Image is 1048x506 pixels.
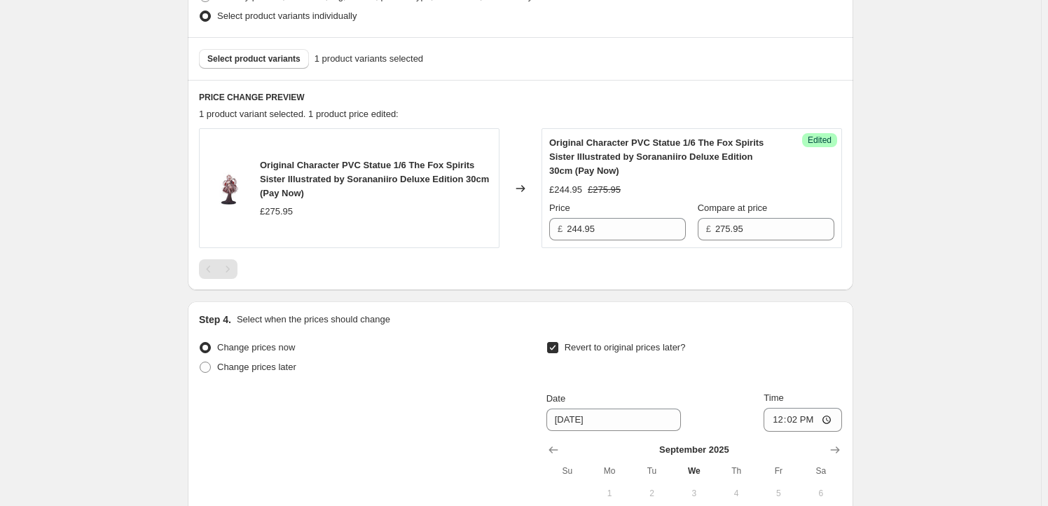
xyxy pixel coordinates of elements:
img: Original-Character-PVC-Statue-1-6-The-Fox-Spirits-0_80x.jpg [207,167,249,210]
span: Time [764,392,783,403]
input: 9/17/2025 [546,409,681,431]
span: Compare at price [698,203,768,213]
th: Thursday [715,460,757,482]
span: 4 [721,488,752,499]
span: £244.95 [549,184,582,195]
span: 6 [806,488,836,499]
span: 1 [594,488,625,499]
button: Show next month, October 2025 [825,440,845,460]
th: Monday [588,460,630,482]
button: Tuesday September 2 2025 [630,482,673,505]
span: Edited [808,135,832,146]
button: Monday September 1 2025 [588,482,630,505]
span: Revert to original prices later? [565,342,686,353]
button: Wednesday September 3 2025 [673,482,715,505]
span: Select product variants [207,53,301,64]
h6: PRICE CHANGE PREVIEW [199,92,842,103]
span: Fr [763,465,794,477]
span: Su [552,465,583,477]
span: Original Character PVC Statue 1/6 The Fox Spirits Sister Illustrated by Sorananiiro Deluxe Editio... [549,137,764,176]
span: 1 product variant selected. 1 product price edited: [199,109,399,119]
input: 12:00 [764,408,842,432]
th: Sunday [546,460,588,482]
th: Saturday [800,460,842,482]
span: Original Character PVC Statue 1/6 The Fox Spirits Sister Illustrated by Sorananiiro Deluxe Editio... [260,160,489,198]
h2: Step 4. [199,313,231,327]
span: £275.95 [588,184,621,195]
button: Thursday September 4 2025 [715,482,757,505]
button: Show previous month, August 2025 [544,440,563,460]
span: £ [558,224,563,234]
th: Tuesday [630,460,673,482]
span: Date [546,393,565,404]
span: 2 [636,488,667,499]
p: Select when the prices should change [237,313,390,327]
button: Select product variants [199,49,309,69]
span: Mo [594,465,625,477]
span: We [679,465,710,477]
th: Wednesday [673,460,715,482]
th: Friday [757,460,799,482]
span: Change prices now [217,342,295,353]
span: Sa [806,465,836,477]
span: 3 [679,488,710,499]
button: Friday September 5 2025 [757,482,799,505]
span: Tu [636,465,667,477]
span: Select product variants individually [217,11,357,21]
span: Price [549,203,570,213]
span: £ [706,224,711,234]
nav: Pagination [199,259,237,279]
span: Th [721,465,752,477]
span: £275.95 [260,206,293,217]
button: Saturday September 6 2025 [800,482,842,505]
span: 5 [763,488,794,499]
span: Change prices later [217,362,296,372]
span: 1 product variants selected [315,52,423,66]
